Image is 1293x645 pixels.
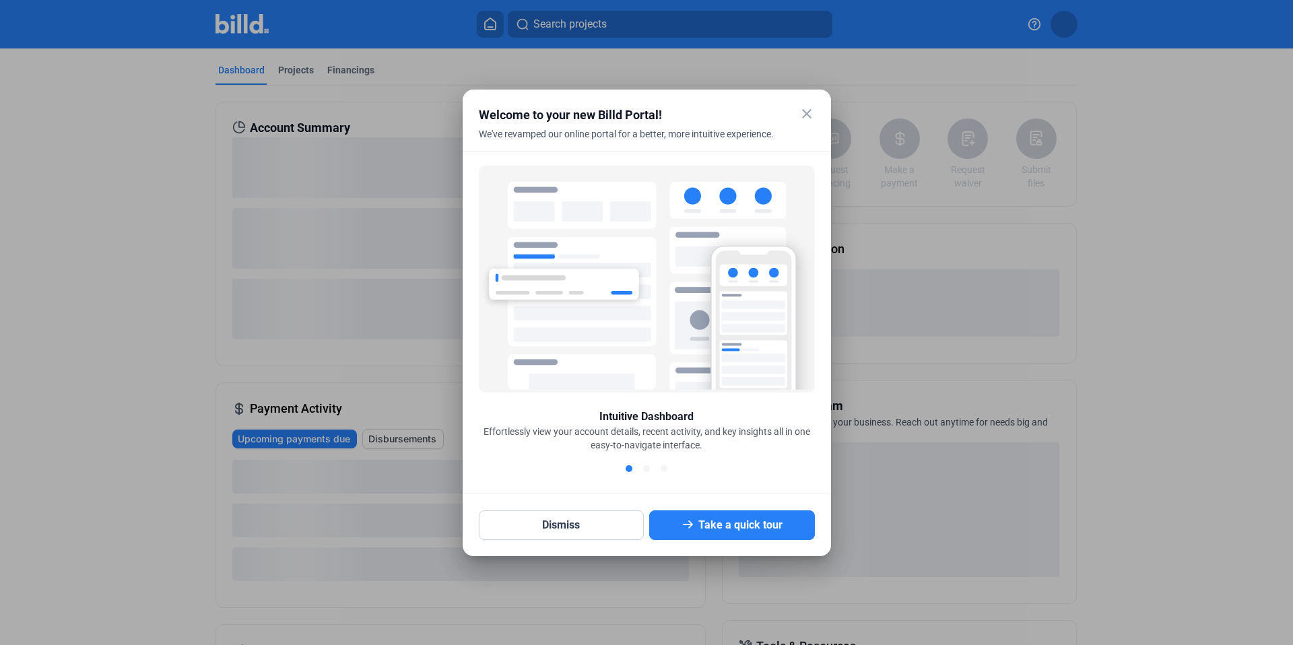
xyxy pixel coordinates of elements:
[479,425,815,452] div: Effortlessly view your account details, recent activity, and key insights all in one easy-to-navi...
[799,106,815,122] mat-icon: close
[649,510,815,540] button: Take a quick tour
[479,106,781,125] div: Welcome to your new Billd Portal!
[479,510,644,540] button: Dismiss
[599,409,694,425] div: Intuitive Dashboard
[479,127,781,157] div: We've revamped our online portal for a better, more intuitive experience.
